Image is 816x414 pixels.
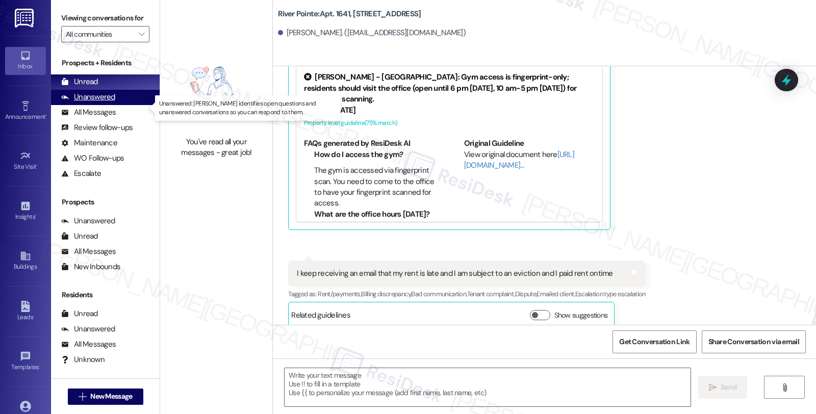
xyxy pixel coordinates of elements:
[159,99,337,117] p: Unanswered: [PERSON_NAME] identifies open questions and unanswered conversations so you can respo...
[613,330,696,353] button: Get Conversation Link
[698,376,748,399] button: Send
[411,290,467,298] span: Bad communication ,
[171,48,261,131] img: empty-state
[5,247,46,275] a: Buildings
[66,26,133,42] input: All communities
[37,162,38,169] span: •
[61,246,116,257] div: All Messages
[554,310,608,321] label: Show suggestions
[314,165,435,209] li: The gym is accessed via fingerprint scan. You need to come to the office to have your fingerprint...
[515,290,537,298] span: Dispute ,
[51,58,160,68] div: Prospects + Residents
[5,348,46,375] a: Templates •
[61,10,149,26] label: Viewing conversations for
[5,298,46,325] a: Leads
[61,153,124,164] div: WO Follow-ups
[61,339,116,350] div: All Messages
[61,231,98,242] div: Unread
[61,76,98,87] div: Unread
[61,324,115,334] div: Unanswered
[61,168,101,179] div: Escalate
[79,393,86,401] i: 
[51,197,160,208] div: Prospects
[721,382,736,393] span: Send
[171,137,261,159] div: You've read all your messages - great job!
[464,149,574,170] a: [URL][DOMAIN_NAME]…
[537,290,575,298] span: Emailed client ,
[68,389,143,405] button: New Message
[318,290,361,298] span: Rent/payments ,
[278,9,421,19] b: River Pointe: Apt. 1641, [STREET_ADDRESS]
[575,290,646,298] span: Escalation type escalation
[297,268,613,279] div: I keep receiving an email that my rent is late and I am subject to an eviction and I paid rent on...
[61,308,98,319] div: Unread
[464,138,524,148] b: Original Guideline
[61,216,115,226] div: Unanswered
[781,383,788,392] i: 
[702,330,806,353] button: Share Conversation via email
[90,391,132,402] span: New Message
[708,337,799,347] span: Share Conversation via email
[5,47,46,74] a: Inbox
[314,209,435,220] li: What are the office hours [DATE]?
[304,72,595,105] div: [PERSON_NAME] - [GEOGRAPHIC_DATA]: Gym access is fingerprint-only; residents should visit the off...
[15,9,36,28] img: ResiDesk Logo
[304,105,595,116] div: Created [DATE]
[61,92,115,102] div: Unanswered
[61,122,133,133] div: Review follow-ups
[288,287,645,301] div: Tagged as:
[61,354,105,365] div: Unknown
[139,30,144,38] i: 
[61,107,116,118] div: All Messages
[291,310,350,325] div: Related guidelines
[278,28,466,38] div: [PERSON_NAME]. ([EMAIL_ADDRESS][DOMAIN_NAME])
[5,147,46,175] a: Site Visit •
[619,337,690,347] span: Get Conversation Link
[464,149,595,171] div: View original document here
[5,197,46,225] a: Insights •
[314,149,435,160] li: How do I access the gym?
[709,383,717,392] i: 
[61,262,120,272] div: New Inbounds
[39,362,41,369] span: •
[45,112,47,119] span: •
[304,138,410,148] b: FAQs generated by ResiDesk AI
[35,212,37,219] span: •
[361,290,411,298] span: Billing discrepancy ,
[467,290,515,298] span: Tenant complaint ,
[304,118,595,128] div: Property level guideline ( 75 % match)
[61,138,117,148] div: Maintenance
[51,290,160,300] div: Residents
